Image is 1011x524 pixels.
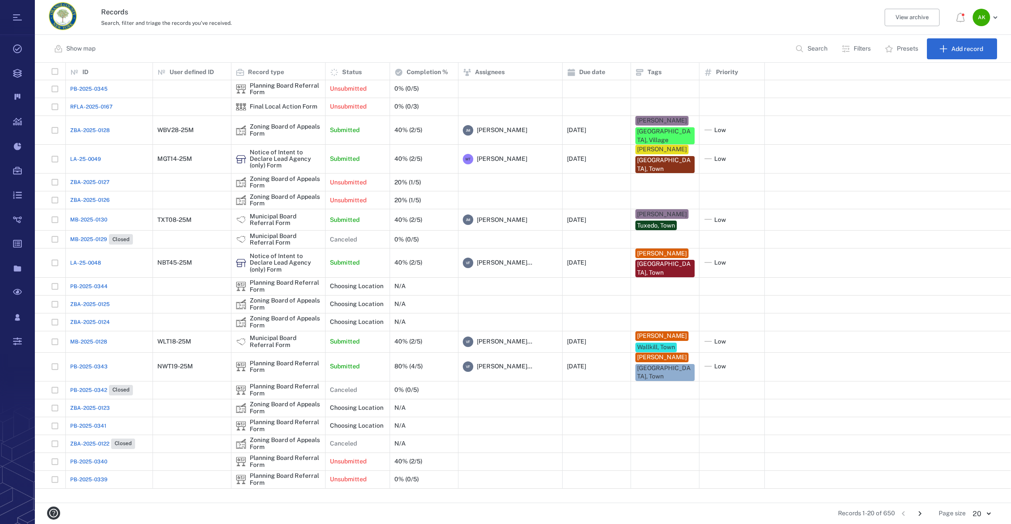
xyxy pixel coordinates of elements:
[330,126,360,135] p: Submitted
[236,258,246,268] div: Notice of Intent to Declare Lead Agency (only) Form
[70,178,109,186] a: ZBA-2025-0127
[70,338,107,346] a: MB-2025-0128
[70,103,112,111] a: RFLA-2025-0167
[342,68,362,77] p: Status
[567,156,586,162] div: [DATE]
[250,335,321,348] div: Municipal Board Referral Form
[70,300,110,308] span: ZBA-2025-0125
[236,385,246,395] div: Planning Board Referral Form
[236,439,246,449] img: icon Zoning Board of Appeals Form
[250,176,321,189] div: Zoning Board of Appeals Form
[897,44,918,53] p: Presets
[70,422,106,430] a: PB-2025-0341
[330,102,366,111] p: Unsubmitted
[82,68,88,77] p: ID
[637,127,693,144] div: [GEOGRAPHIC_DATA], Village
[250,297,321,311] div: Zoning Board of Appeals Form
[113,440,133,447] span: Closed
[648,68,662,77] p: Tags
[44,503,64,523] button: help
[70,155,101,163] a: LA-25-0049
[838,509,895,518] span: Records 1-20 of 650
[250,123,321,137] div: Zoning Board of Appeals Form
[49,2,77,33] a: Go home
[236,195,246,205] div: Zoning Board of Appeals Form
[330,475,366,484] p: Unsubmitted
[111,236,131,243] span: Closed
[70,439,135,449] a: ZBA-2025-0122Closed
[236,102,246,112] img: icon Final Local Action Form
[407,68,448,77] p: Completion %
[567,127,586,133] div: [DATE]
[394,405,406,411] div: N/A
[250,194,321,207] div: Zoning Board of Appeals Form
[394,301,406,307] div: N/A
[475,68,505,77] p: Assignees
[250,279,321,293] div: Planning Board Referral Form
[157,338,191,345] div: WLT18-25M
[394,422,406,429] div: N/A
[885,9,940,26] button: View archive
[250,233,321,246] div: Municipal Board Referral Form
[330,155,360,163] p: Submitted
[637,221,675,230] div: Tuxedo, Town
[70,458,107,466] a: PB-2025-0340
[836,38,878,59] button: Filters
[236,421,246,431] div: Planning Board Referral Form
[394,259,422,266] div: 40% (2/5)
[567,363,586,370] div: [DATE]
[250,360,321,374] div: Planning Board Referral Form
[567,259,586,266] div: [DATE]
[567,338,586,345] div: [DATE]
[394,338,422,345] div: 40% (2/5)
[637,353,687,362] div: [PERSON_NAME]
[330,235,357,244] p: Canceled
[236,456,246,467] div: Planning Board Referral Form
[637,260,693,277] div: [GEOGRAPHIC_DATA], Town
[236,214,246,225] img: icon Municipal Board Referral Form
[637,145,687,154] div: [PERSON_NAME]
[157,217,192,223] div: TXT08-25M
[579,68,605,77] p: Due date
[330,457,366,466] p: Unsubmitted
[330,282,383,291] p: Choosing Location
[854,44,871,53] p: Filters
[70,196,110,204] span: ZBA-2025-0126
[70,259,101,267] span: LA-25-0048
[157,363,193,370] div: NWT19-25M
[895,507,928,521] nav: pagination navigation
[330,404,383,412] p: Choosing Location
[70,440,109,448] span: ZBA-2025-0122
[330,318,383,327] p: Choosing Location
[790,38,835,59] button: Search
[250,315,321,329] div: Zoning Board of Appeals Form
[170,68,214,77] p: User defined ID
[70,126,110,134] span: ZBA-2025-0128
[250,419,321,432] div: Planning Board Referral Form
[913,507,927,521] button: Go to next page
[49,38,102,59] button: Show map
[637,249,687,258] div: [PERSON_NAME]
[330,259,360,267] p: Submitted
[330,362,360,371] p: Submitted
[20,6,37,14] span: Help
[70,282,108,290] a: PB-2025-0344
[70,318,110,326] a: ZBA-2025-0124
[70,404,110,412] a: ZBA-2025-0123
[330,439,357,448] p: Canceled
[236,195,246,205] img: icon Zoning Board of Appeals Form
[236,337,246,347] div: Municipal Board Referral Form
[157,156,192,162] div: MGT14-25M
[714,259,726,267] span: Low
[250,455,321,468] div: Planning Board Referral Form
[714,216,726,225] span: Low
[236,214,246,225] div: Municipal Board Referral Form
[394,103,419,110] div: 0% (0/3)
[477,216,527,225] span: [PERSON_NAME]
[236,456,246,467] img: icon Planning Board Referral Form
[236,403,246,413] img: icon Zoning Board of Appeals Form
[248,68,284,77] p: Record type
[236,154,246,164] div: Notice of Intent to Declare Lead Agency (only) Form
[236,421,246,431] img: icon Planning Board Referral Form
